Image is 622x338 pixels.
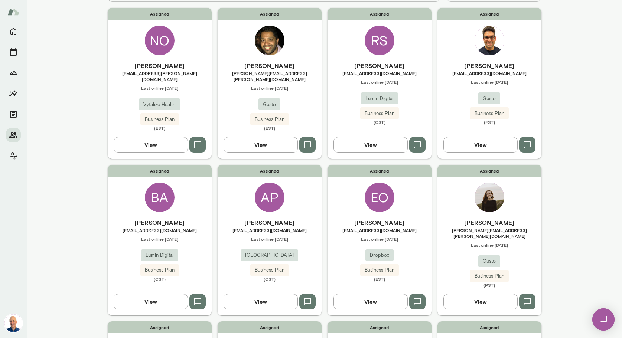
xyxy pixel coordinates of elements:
img: Mark Lazen [4,314,22,332]
span: [EMAIL_ADDRESS][DOMAIN_NAME] [328,70,432,76]
span: Business Plan [360,266,399,274]
span: Assigned [437,321,541,333]
img: Keith Barrett [255,26,284,55]
span: Assigned [437,8,541,20]
button: Members [6,128,21,142]
button: Home [6,24,21,39]
img: Sarah Jacobson [475,183,504,212]
span: Lumin Digital [141,252,178,259]
button: Sessions [6,45,21,59]
div: RS [365,26,394,55]
img: Aman Bhatia [475,26,504,55]
span: [EMAIL_ADDRESS][DOMAIN_NAME] [108,227,212,233]
span: Gusto [258,101,280,108]
div: NO [145,26,175,55]
button: Client app [6,148,21,163]
span: (EST) [108,125,212,131]
span: Last online [DATE] [218,85,322,91]
h6: [PERSON_NAME] [437,61,541,70]
h6: [PERSON_NAME] [328,61,432,70]
div: AP [255,183,284,212]
span: [PERSON_NAME][EMAIL_ADDRESS][PERSON_NAME][DOMAIN_NAME] [437,227,541,239]
h6: [PERSON_NAME] [437,218,541,227]
span: (CST) [108,276,212,282]
button: View [114,137,188,152]
span: (EST) [218,125,322,131]
span: Assigned [328,165,432,177]
span: Business Plan [470,110,509,117]
span: [EMAIL_ADDRESS][DOMAIN_NAME] [437,70,541,76]
span: Gusto [478,257,500,265]
span: Assigned [328,8,432,20]
h6: [PERSON_NAME] [218,61,322,70]
span: Lumin Digital [361,95,398,102]
h6: [PERSON_NAME] [108,61,212,70]
span: Vytalize Health [139,101,180,108]
span: [EMAIL_ADDRESS][DOMAIN_NAME] [218,227,322,233]
span: (PST) [437,282,541,288]
div: BA [145,183,175,212]
button: View [443,137,518,152]
h6: [PERSON_NAME] [218,218,322,227]
button: Growth Plan [6,65,21,80]
span: Last online [DATE] [328,79,432,85]
span: (CST) [218,276,322,282]
span: Assigned [437,165,541,177]
span: [GEOGRAPHIC_DATA] [241,252,298,259]
div: EO [365,183,394,212]
span: Last online [DATE] [108,85,212,91]
span: Business Plan [250,266,289,274]
button: View [443,294,518,309]
span: Assigned [218,165,322,177]
span: Assigned [328,321,432,333]
span: Business Plan [360,110,399,117]
button: View [333,294,408,309]
img: Mento [7,5,19,19]
button: View [333,137,408,152]
span: (EST) [437,119,541,125]
span: Assigned [108,321,212,333]
span: [EMAIL_ADDRESS][DOMAIN_NAME] [328,227,432,233]
button: Insights [6,86,21,101]
h6: [PERSON_NAME] [108,218,212,227]
span: Business Plan [470,272,509,280]
button: View [224,294,298,309]
span: Last online [DATE] [108,236,212,242]
span: Business Plan [140,116,179,123]
span: Assigned [218,321,322,333]
span: Assigned [108,165,212,177]
span: Business Plan [250,116,289,123]
span: Assigned [108,8,212,20]
span: Last online [DATE] [437,79,541,85]
button: View [114,294,188,309]
span: (EST) [328,276,432,282]
span: [PERSON_NAME][EMAIL_ADDRESS][PERSON_NAME][DOMAIN_NAME] [218,70,322,82]
h6: [PERSON_NAME] [328,218,432,227]
span: Dropbox [365,252,394,259]
span: (CST) [328,119,432,125]
button: View [224,137,298,152]
span: [EMAIL_ADDRESS][PERSON_NAME][DOMAIN_NAME] [108,70,212,82]
span: Last online [DATE] [218,236,322,242]
span: Last online [DATE] [437,242,541,248]
span: Assigned [218,8,322,20]
span: Gusto [478,95,500,102]
span: Business Plan [140,266,179,274]
span: Last online [DATE] [328,236,432,242]
button: Documents [6,107,21,122]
